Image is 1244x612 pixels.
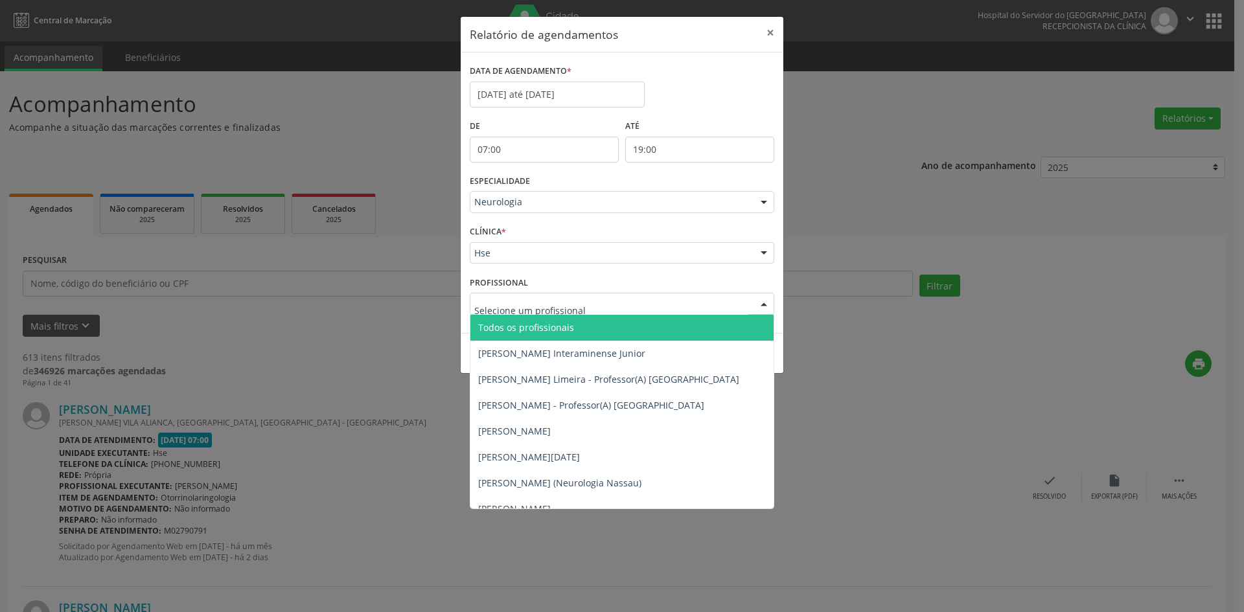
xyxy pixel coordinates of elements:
[478,425,551,437] span: [PERSON_NAME]
[757,17,783,49] button: Close
[478,399,704,411] span: [PERSON_NAME] - Professor(A) [GEOGRAPHIC_DATA]
[470,62,571,82] label: DATA DE AGENDAMENTO
[625,117,774,137] label: ATÉ
[478,321,574,334] span: Todos os profissionais
[470,137,619,163] input: Selecione o horário inicial
[625,137,774,163] input: Selecione o horário final
[478,347,645,359] span: [PERSON_NAME] Interaminense Junior
[478,503,551,515] span: [PERSON_NAME]
[470,273,528,293] label: PROFISSIONAL
[474,196,748,209] span: Neurologia
[478,477,641,489] span: [PERSON_NAME] (Neurologia Nassau)
[474,297,748,323] input: Selecione um profissional
[474,247,748,260] span: Hse
[470,117,619,137] label: De
[470,222,506,242] label: CLÍNICA
[470,26,618,43] h5: Relatório de agendamentos
[470,82,645,108] input: Selecione uma data ou intervalo
[470,172,530,192] label: ESPECIALIDADE
[478,451,580,463] span: [PERSON_NAME][DATE]
[478,373,739,385] span: [PERSON_NAME] Limeira - Professor(A) [GEOGRAPHIC_DATA]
